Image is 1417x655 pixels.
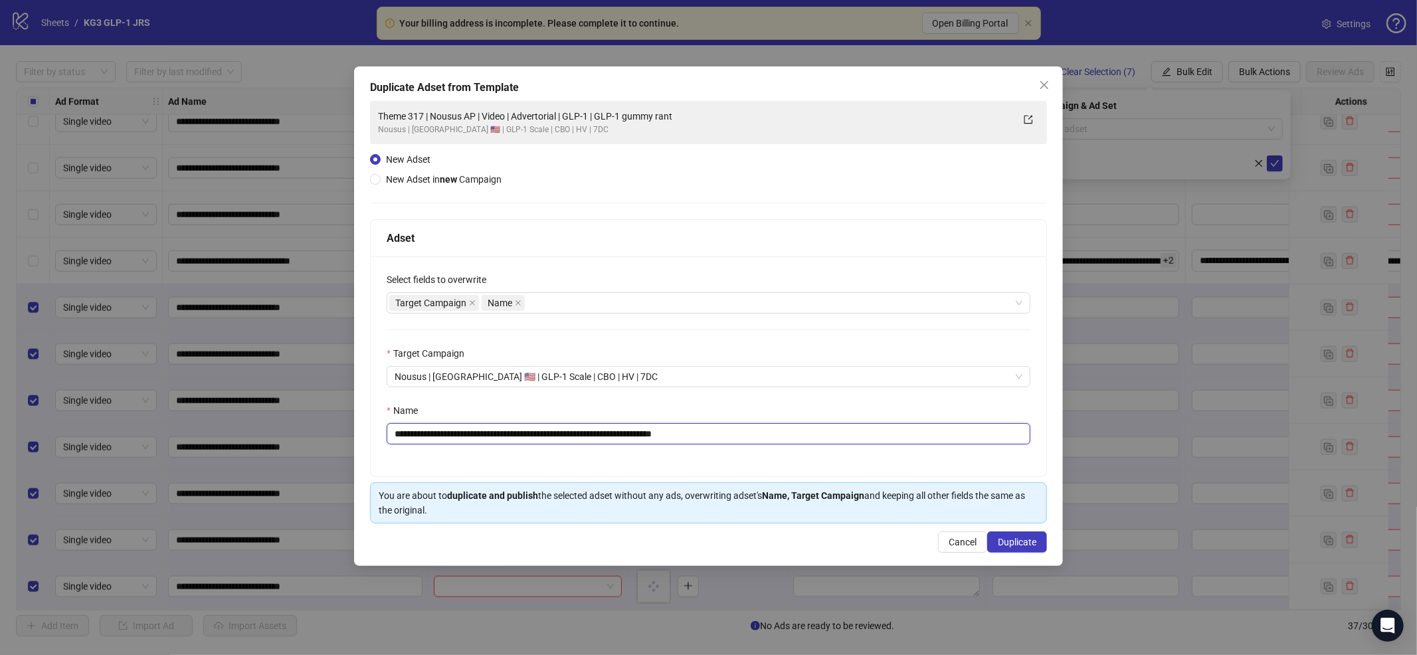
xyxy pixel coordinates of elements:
span: New Adset [386,154,430,165]
button: Close [1034,74,1055,96]
span: Target Campaign [389,295,479,311]
span: close [469,300,476,306]
span: Target Campaign [395,296,466,310]
label: Select fields to overwrite [387,272,495,287]
span: export [1024,115,1033,124]
strong: Name, Target Campaign [762,490,864,501]
div: Adset [387,230,1030,246]
span: close [515,300,521,306]
span: Cancel [949,537,977,547]
div: Theme 317 | Nousus AP | Video | Advertorial | GLP-1 | GLP-1 gummy rant [378,109,1012,124]
button: Duplicate [987,531,1047,553]
div: Duplicate Adset from Template [370,80,1047,96]
strong: new [440,174,457,185]
strong: duplicate and publish [447,490,538,501]
div: Nousus | [GEOGRAPHIC_DATA] 🇺🇸 | GLP-1 Scale | CBO | HV | 7DC [378,124,1012,136]
input: Name [387,423,1030,444]
span: Name [482,295,525,311]
span: close [1039,80,1050,90]
label: Name [387,403,426,418]
span: New Adset in Campaign [386,174,502,185]
label: Target Campaign [387,346,472,361]
span: Duplicate [998,537,1036,547]
div: You are about to the selected adset without any ads, overwriting adset's and keeping all other fi... [379,488,1038,517]
span: Name [488,296,512,310]
span: Nousus | USA 🇺🇸 | GLP-1 Scale | CBO | HV | 7DC [395,367,1022,387]
div: Open Intercom Messenger [1372,610,1404,642]
button: Cancel [938,531,987,553]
